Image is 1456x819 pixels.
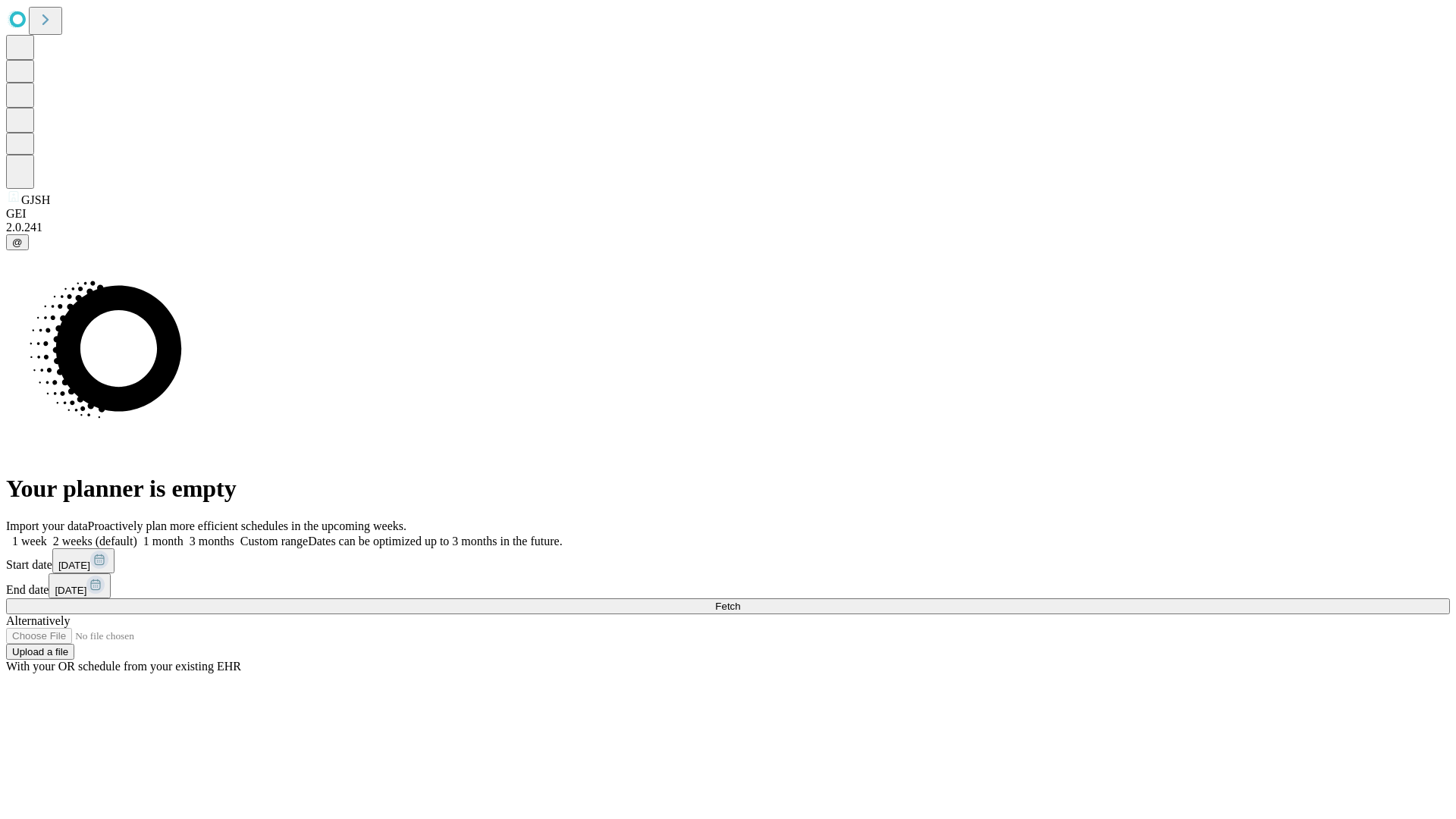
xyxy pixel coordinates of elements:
span: Custom range [240,535,308,548]
span: Alternatively [6,614,70,627]
button: [DATE] [52,548,115,573]
button: Fetch [6,598,1450,614]
span: @ [12,237,23,248]
div: Start date [6,548,1450,573]
span: [DATE] [58,560,90,571]
span: Proactively plan more efficient schedules in the upcoming weeks. [88,519,406,532]
span: Fetch [715,601,740,612]
span: With your OR schedule from your existing EHR [6,660,241,673]
div: End date [6,573,1450,598]
span: GJSH [21,193,50,206]
span: 3 months [190,535,234,548]
div: 2.0.241 [6,221,1450,234]
button: Upload a file [6,644,74,660]
span: Import your data [6,519,88,532]
span: Dates can be optimized up to 3 months in the future. [308,535,562,548]
span: 1 month [143,535,184,548]
span: [DATE] [55,585,86,596]
span: 1 week [12,535,47,548]
div: GEI [6,207,1450,221]
button: @ [6,234,29,250]
span: 2 weeks (default) [53,535,137,548]
h1: Your planner is empty [6,475,1450,503]
button: [DATE] [49,573,111,598]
